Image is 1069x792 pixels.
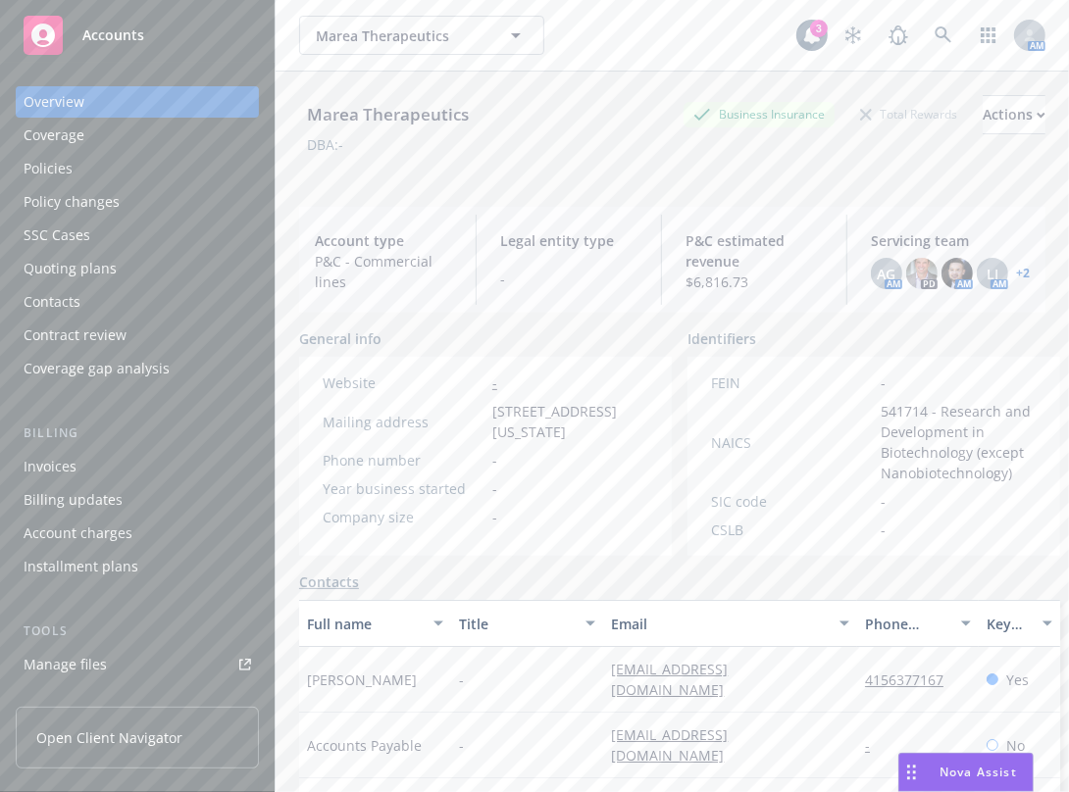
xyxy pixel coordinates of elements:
[492,450,497,470] span: -
[810,20,828,37] div: 3
[611,614,828,634] div: Email
[711,432,873,453] div: NAICS
[898,753,1034,792] button: Nova Assist
[16,120,259,151] a: Coverage
[492,507,497,527] span: -
[16,451,259,482] a: Invoices
[16,484,259,516] a: Billing updates
[451,600,603,647] button: Title
[684,102,835,126] div: Business Insurance
[881,401,1037,483] span: 541714 - Research and Development in Biotechnology (except Nanobiotechnology)
[82,27,144,43] span: Accounts
[24,86,84,118] div: Overview
[323,412,484,432] div: Mailing address
[299,328,382,349] span: General info
[24,484,123,516] div: Billing updates
[323,478,484,499] div: Year business started
[899,754,924,791] div: Drag to move
[316,25,485,46] span: Marea Therapeutics
[492,373,497,392] a: -
[323,507,484,527] div: Company size
[459,614,574,634] div: Title
[16,286,259,318] a: Contacts
[24,649,107,680] div: Manage files
[987,264,998,284] span: LI
[881,372,886,393] span: -
[878,264,896,284] span: AG
[942,258,973,289] img: photo
[16,186,259,218] a: Policy changes
[16,153,259,184] a: Policies
[879,16,918,55] a: Report a Bug
[492,401,648,442] span: [STREET_ADDRESS][US_STATE]
[881,491,886,512] span: -
[686,230,823,272] span: P&C estimated revenue
[24,353,170,384] div: Coverage gap analysis
[16,253,259,284] a: Quoting plans
[323,450,484,470] div: Phone number
[24,253,117,284] div: Quoting plans
[299,600,451,647] button: Full name
[16,621,259,641] div: Tools
[711,520,873,540] div: CSLB
[16,518,259,549] a: Account charges
[906,258,938,289] img: photo
[1006,669,1029,690] span: Yes
[24,220,90,251] div: SSC Cases
[299,16,544,55] button: Marea Therapeutics
[24,153,73,184] div: Policies
[611,660,739,699] a: [EMAIL_ADDRESS][DOMAIN_NAME]
[24,518,132,549] div: Account charges
[500,230,637,251] span: Legal entity type
[24,551,138,582] div: Installment plans
[611,725,739,765] a: [EMAIL_ADDRESS][DOMAIN_NAME]
[969,16,1008,55] a: Switch app
[865,670,959,689] a: 4156377167
[24,682,148,714] div: Manage exposures
[924,16,963,55] a: Search
[24,320,127,351] div: Contract review
[16,320,259,351] a: Contract review
[865,614,949,634] div: Phone number
[16,551,259,582] a: Installment plans
[459,735,464,756] span: -
[307,614,422,634] div: Full name
[983,96,1045,133] div: Actions
[979,600,1060,647] button: Key contact
[299,102,477,127] div: Marea Therapeutics
[16,8,259,63] a: Accounts
[16,649,259,680] a: Manage files
[16,86,259,118] a: Overview
[323,372,484,393] div: Website
[881,520,886,540] span: -
[24,286,80,318] div: Contacts
[834,16,873,55] a: Stop snowing
[36,727,182,748] span: Open Client Navigator
[850,102,967,126] div: Total Rewards
[1006,735,1025,756] span: No
[459,669,464,690] span: -
[940,764,1017,780] span: Nova Assist
[500,269,637,289] span: -
[983,95,1045,134] button: Actions
[315,230,452,251] span: Account type
[603,600,857,647] button: Email
[711,372,873,393] div: FEIN
[857,600,979,647] button: Phone number
[16,353,259,384] a: Coverage gap analysis
[307,735,422,756] span: Accounts Payable
[1016,268,1030,279] a: +2
[687,328,756,349] span: Identifiers
[24,451,76,482] div: Invoices
[686,272,823,292] span: $6,816.73
[865,736,886,755] a: -
[16,682,259,714] a: Manage exposures
[315,251,452,292] span: P&C - Commercial lines
[307,134,343,155] div: DBA: -
[16,423,259,443] div: Billing
[299,571,359,592] a: Contacts
[307,669,417,690] span: [PERSON_NAME]
[24,186,120,218] div: Policy changes
[16,220,259,251] a: SSC Cases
